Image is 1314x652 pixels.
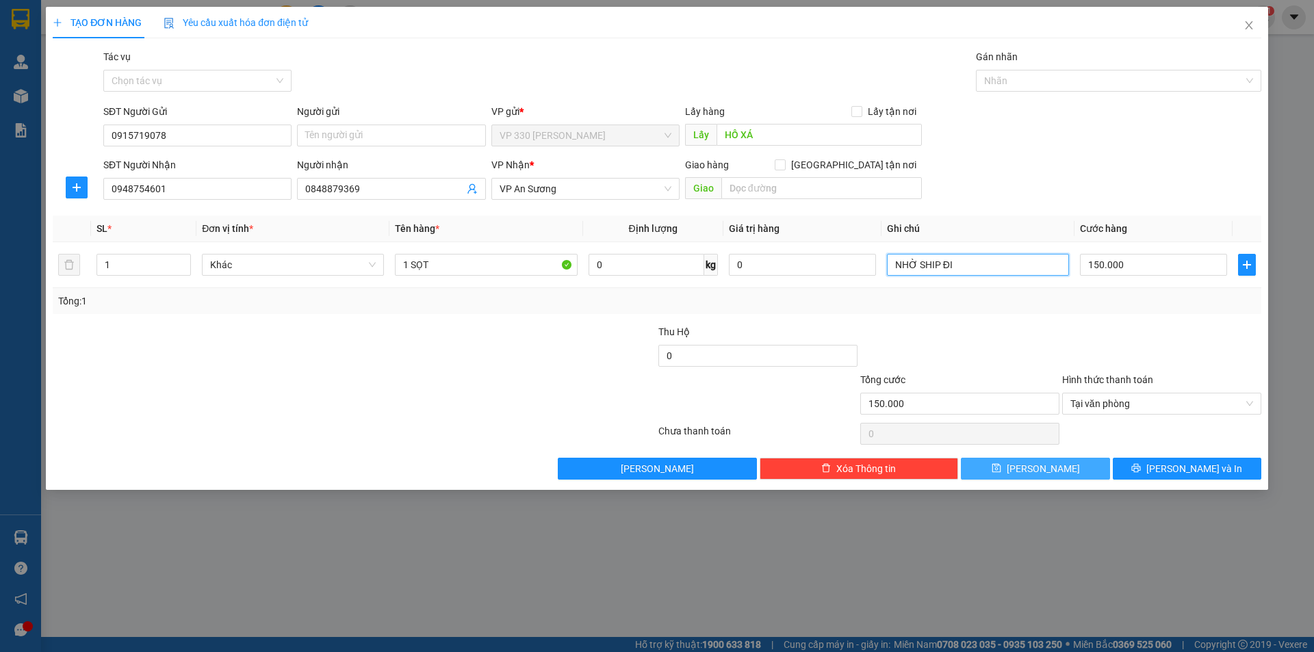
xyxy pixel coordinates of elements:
span: [PERSON_NAME] [621,461,694,476]
img: icon [164,18,175,29]
button: plus [66,177,88,198]
span: user-add [467,183,478,194]
span: Khác [210,255,376,275]
input: Ghi Chú [887,254,1069,276]
div: Tổng: 1 [58,294,507,309]
span: Yêu cầu xuất hóa đơn điện tử [164,17,308,28]
span: Tại văn phòng [1070,393,1253,414]
span: Tên hàng [395,223,439,234]
div: SĐT Người Nhận [103,157,292,172]
span: delete [821,463,831,474]
div: SĐT Người Gửi [103,104,292,119]
span: close [1244,20,1254,31]
button: Close [1230,7,1268,45]
span: save [992,463,1001,474]
span: Lấy [685,124,717,146]
button: plus [1238,254,1256,276]
span: TẠO ĐƠN HÀNG [53,17,142,28]
span: plus [1239,259,1255,270]
span: VP An Sương [500,179,671,199]
span: plus [66,182,87,193]
div: VP gửi [491,104,680,119]
span: Định lượng [629,223,678,234]
input: 0 [729,254,876,276]
span: Lấy tận nơi [862,104,922,119]
th: Ghi chú [881,216,1074,242]
span: Lấy hàng [685,106,725,117]
span: plus [53,18,62,27]
span: Cước hàng [1080,223,1127,234]
span: [PERSON_NAME] [1007,461,1080,476]
span: printer [1131,463,1141,474]
label: Gán nhãn [976,51,1018,62]
span: Giao [685,177,721,199]
span: Tổng cước [860,374,905,385]
span: kg [704,254,718,276]
span: Xóa Thông tin [836,461,896,476]
span: Thu Hộ [658,326,690,337]
div: Người gửi [297,104,485,119]
div: Chưa thanh toán [657,423,859,447]
span: VP 330 Lê Duẫn [500,125,671,146]
label: Tác vụ [103,51,131,62]
span: VP Nhận [491,159,530,170]
button: save[PERSON_NAME] [961,458,1109,480]
label: Hình thức thanh toán [1062,374,1153,385]
span: SL [96,223,107,234]
span: Giá trị hàng [729,223,780,234]
span: Giao hàng [685,159,729,170]
button: printer[PERSON_NAME] và In [1113,458,1261,480]
span: Đơn vị tính [202,223,253,234]
button: [PERSON_NAME] [558,458,757,480]
input: Dọc đường [721,177,922,199]
button: deleteXóa Thông tin [760,458,959,480]
span: [PERSON_NAME] và In [1146,461,1242,476]
input: Dọc đường [717,124,922,146]
button: delete [58,254,80,276]
span: [GEOGRAPHIC_DATA] tận nơi [786,157,922,172]
div: Người nhận [297,157,485,172]
input: VD: Bàn, Ghế [395,254,577,276]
